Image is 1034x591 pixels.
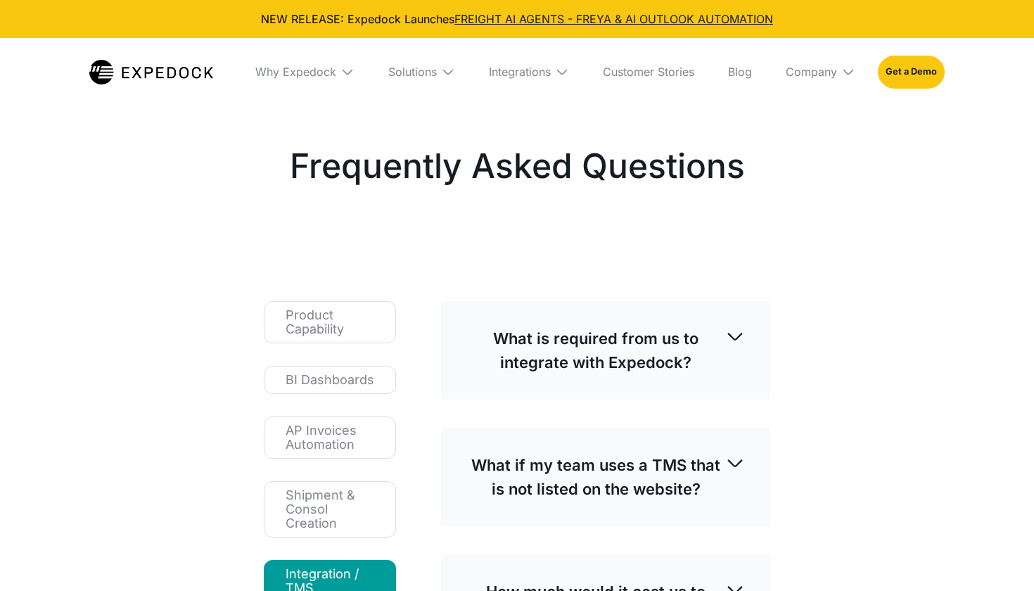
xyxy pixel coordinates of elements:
div: Why Expedock [255,65,336,79]
h2: Frequently Asked Questions [290,144,745,189]
div: Integrations [489,65,551,79]
div: Shipment & Consol Creation [286,488,374,530]
div: Solutions [388,65,437,79]
p: What if my team uses a TMS that is not listed on the website? [466,453,725,501]
div: BI Dashboards [286,373,374,387]
div: NEW RELEASE: Expedock Launches [11,11,1023,27]
a: Blog [717,38,763,106]
a: Get a Demo [878,56,945,88]
p: What is required from us to integrate with Expedock? [466,326,725,374]
div: Company [786,65,837,79]
div: Product Capability [286,308,374,336]
div: AP Invoices Automation [286,424,374,452]
a: FREIGHT AI AGENTS - FREYA & AI OUTLOOK AUTOMATION [454,12,773,26]
a: Customer Stories [592,38,706,106]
